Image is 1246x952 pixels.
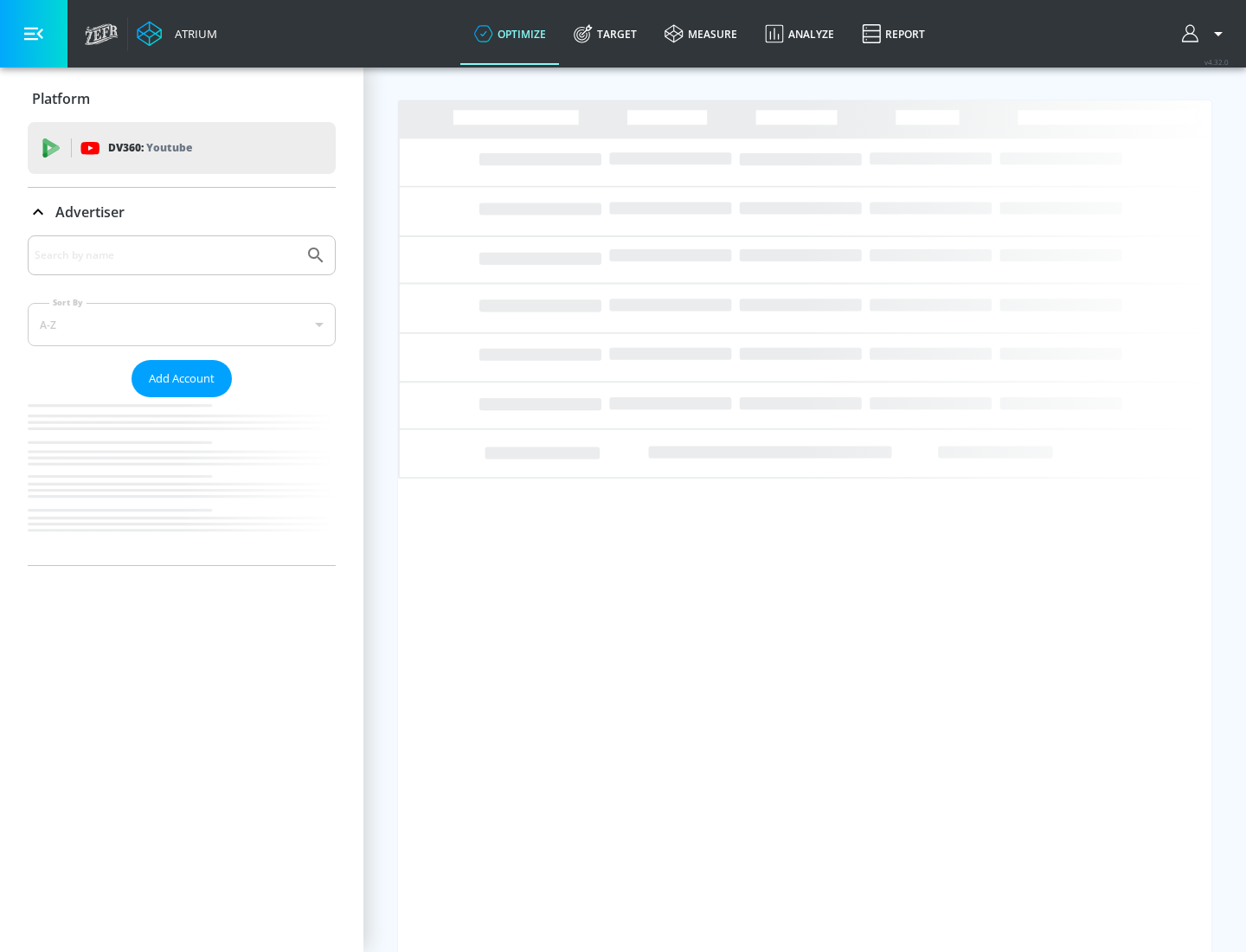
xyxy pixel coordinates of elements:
[28,303,336,346] div: A-Z
[751,3,848,65] a: Analyze
[149,369,215,389] span: Add Account
[137,21,217,47] a: Atrium
[560,3,651,65] a: Target
[1204,57,1229,67] span: v 4.32.0
[28,122,336,174] div: DV360: Youtube
[460,3,560,65] a: optimize
[132,360,232,397] button: Add Account
[28,397,336,565] nav: list of Advertiser
[55,203,125,222] p: Advertiser
[28,188,336,236] div: Advertiser
[28,74,336,123] div: Platform
[108,138,192,158] p: DV360:
[651,3,751,65] a: measure
[168,26,217,42] div: Atrium
[35,244,297,267] input: Search by name
[146,138,192,157] p: Youtube
[848,3,939,65] a: Report
[28,235,336,565] div: Advertiser
[49,297,87,308] label: Sort By
[32,89,90,108] p: Platform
